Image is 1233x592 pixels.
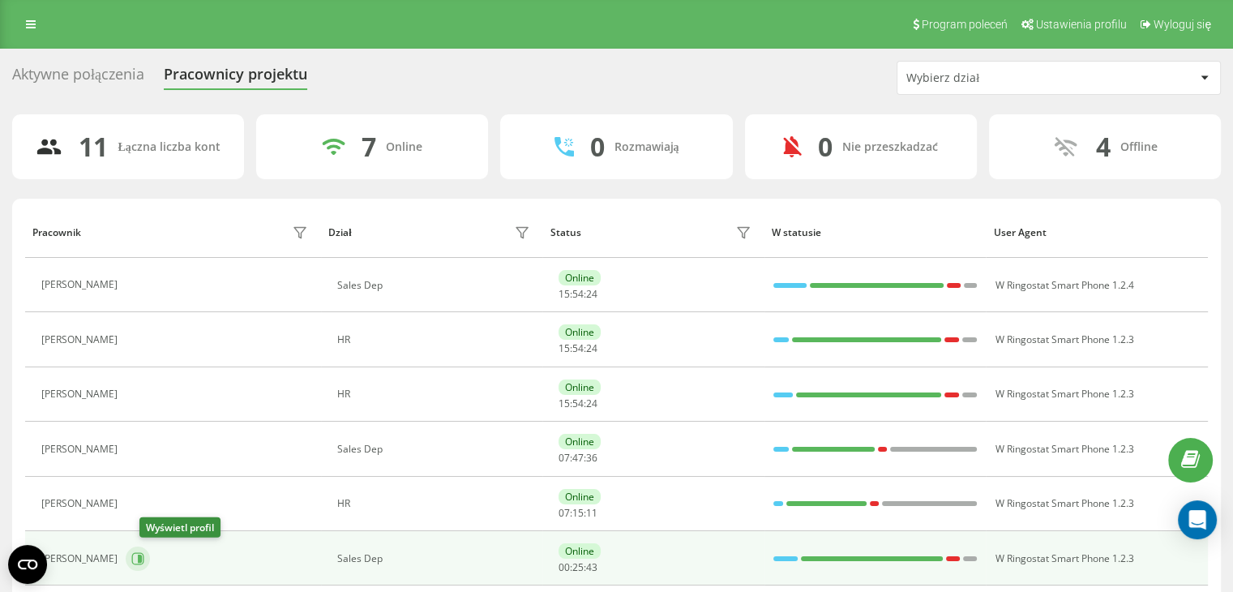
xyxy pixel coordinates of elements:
div: Pracownicy projektu [164,66,307,91]
span: 15 [572,506,584,520]
div: Sales Dep [337,444,534,455]
div: [PERSON_NAME] [41,444,122,455]
span: 24 [586,341,597,355]
div: Online [386,140,422,154]
span: 00 [559,560,570,574]
span: 43 [586,560,597,574]
div: User Agent [994,227,1201,238]
span: W Ringostat Smart Phone 1.2.3 [995,442,1133,456]
span: 07 [559,451,570,465]
div: Nie przeszkadzać [842,140,938,154]
span: 15 [559,287,570,301]
div: [PERSON_NAME] [41,553,122,564]
div: : : [559,289,597,300]
div: [PERSON_NAME] [41,388,122,400]
div: Aktywne połączenia [12,66,144,91]
div: Offline [1120,140,1157,154]
span: Wyloguj się [1154,18,1211,31]
span: 24 [586,397,597,410]
span: 15 [559,341,570,355]
div: Online [559,270,601,285]
span: 11 [586,506,597,520]
span: 24 [586,287,597,301]
div: [PERSON_NAME] [41,279,122,290]
div: Wyświetl profil [139,517,220,538]
div: [PERSON_NAME] [41,334,122,345]
div: Open Intercom Messenger [1178,500,1217,539]
span: 54 [572,341,584,355]
div: Sales Dep [337,280,534,291]
div: Sales Dep [337,553,534,564]
div: Online [559,489,601,504]
div: Pracownik [32,227,81,238]
span: Ustawienia profilu [1036,18,1127,31]
div: 11 [79,131,108,162]
div: Rozmawiają [614,140,679,154]
span: W Ringostat Smart Phone 1.2.3 [995,551,1133,565]
div: 4 [1095,131,1110,162]
span: W Ringostat Smart Phone 1.2.3 [995,387,1133,401]
div: 0 [818,131,833,162]
div: 7 [362,131,376,162]
div: Online [559,324,601,340]
button: Open CMP widget [8,545,47,584]
span: 54 [572,397,584,410]
span: W Ringostat Smart Phone 1.2.3 [995,332,1133,346]
div: : : [559,562,597,573]
span: 54 [572,287,584,301]
div: : : [559,508,597,519]
div: Online [559,434,601,449]
div: : : [559,453,597,464]
div: Online [559,380,601,395]
div: : : [559,398,597,410]
span: W Ringostat Smart Phone 1.2.3 [995,496,1133,510]
div: HR [337,388,534,400]
div: Wybierz dział [906,71,1100,85]
div: HR [337,334,534,345]
div: : : [559,343,597,354]
div: Online [559,543,601,559]
span: 07 [559,506,570,520]
span: W Ringostat Smart Phone 1.2.4 [995,278,1133,292]
span: 25 [572,560,584,574]
span: 36 [586,451,597,465]
div: HR [337,498,534,509]
div: Status [550,227,581,238]
span: 47 [572,451,584,465]
span: Program poleceń [922,18,1008,31]
div: [PERSON_NAME] [41,498,122,509]
div: Łączna liczba kont [118,140,220,154]
div: 0 [590,131,605,162]
div: Dział [328,227,351,238]
div: W statusie [772,227,978,238]
span: 15 [559,397,570,410]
